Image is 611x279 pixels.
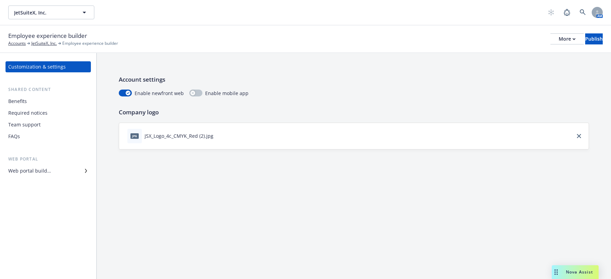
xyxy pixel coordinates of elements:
div: Drag to move [552,265,560,279]
div: JSX_Logo_4c_CMYK_Red (2).jpg [145,132,213,139]
div: Team support [8,119,41,130]
div: Customization & settings [8,61,66,72]
a: Start snowing [544,6,558,19]
p: Account settings [119,75,589,84]
a: Benefits [6,96,91,107]
div: Benefits [8,96,27,107]
button: download file [216,132,222,139]
a: Web portal builder [6,165,91,176]
div: Publish [585,34,603,44]
button: Nova Assist [552,265,599,279]
div: Web portal builder [8,165,51,176]
p: Company logo [119,108,589,117]
a: Team support [6,119,91,130]
div: Required notices [8,107,48,118]
a: Customization & settings [6,61,91,72]
button: Publish [585,33,603,44]
div: Web portal [6,156,91,163]
a: Accounts [8,40,26,46]
span: Employee experience builder [8,31,87,40]
div: Shared content [6,86,91,93]
a: Report a Bug [560,6,574,19]
a: Required notices [6,107,91,118]
span: JetSuiteX, Inc. [14,9,74,16]
button: JetSuiteX, Inc. [8,6,94,19]
div: FAQs [8,131,20,142]
a: JetSuiteX, Inc. [31,40,57,46]
a: close [575,132,583,140]
a: FAQs [6,131,91,142]
span: Nova Assist [566,269,593,275]
div: More [559,34,576,44]
span: Enable newfront web [135,90,184,97]
button: More [550,33,584,44]
span: Employee experience builder [62,40,118,46]
span: Enable mobile app [205,90,249,97]
span: jpg [130,133,139,138]
a: Search [576,6,590,19]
